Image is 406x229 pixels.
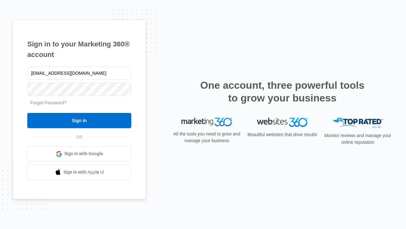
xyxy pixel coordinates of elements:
[257,118,308,127] img: Websites 360
[63,169,104,176] span: Sign in with Apple Id
[27,66,131,80] input: Email
[181,118,232,127] img: Marketing 360
[72,134,87,141] span: OR
[27,165,131,180] a: Sign in with Apple Id
[332,118,383,128] img: Top Rated Local
[247,131,318,138] p: Beautiful websites that drive results
[171,131,242,144] p: All the tools you need to grow and manage your business
[322,132,393,146] p: Monitor reviews and manage your online reputation
[30,100,67,105] a: Forgot Password?
[27,113,131,128] input: Sign In
[27,39,131,60] h1: Sign in to your Marketing 360® account
[198,79,366,104] h2: One account, three powerful tools to grow your business
[27,146,131,162] a: Sign in with Google
[64,150,103,157] span: Sign in with Google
